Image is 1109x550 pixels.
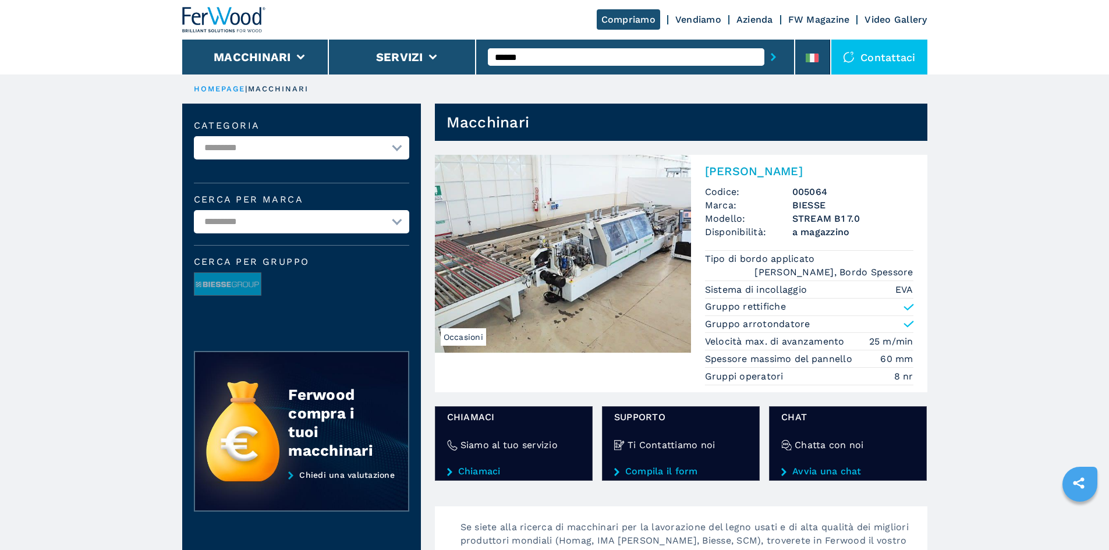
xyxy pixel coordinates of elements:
p: Spessore massimo del pannello [705,353,856,366]
em: [PERSON_NAME], Bordo Spessore [754,265,913,279]
img: image [194,273,261,296]
img: Ferwood [182,7,266,33]
h4: Chatta con noi [795,438,864,452]
p: Gruppi operatori [705,370,786,383]
p: Velocità max. di avanzamento [705,335,848,348]
h2: [PERSON_NAME] [705,164,913,178]
button: Servizi [376,50,423,64]
a: HOMEPAGE [194,84,246,93]
label: Cerca per marca [194,195,409,204]
iframe: Chat [1060,498,1100,541]
span: Supporto [614,410,747,424]
div: Ferwood compra i tuoi macchinari [288,385,385,460]
p: Tipo di bordo applicato [705,253,818,265]
p: Gruppo rettifiche [705,300,786,313]
a: Chiamaci [447,466,580,477]
img: Ti Contattiamo noi [614,440,625,450]
h4: Ti Contattiamo noi [628,438,715,452]
a: Chiedi una valutazione [194,470,409,512]
a: Vendiamo [675,14,721,25]
span: Disponibilità: [705,225,792,239]
p: Gruppo arrotondatore [705,318,810,331]
em: 60 mm [880,352,913,366]
h1: Macchinari [447,113,530,132]
span: Chiamaci [447,410,580,424]
span: Cerca per Gruppo [194,257,409,267]
img: Siamo al tuo servizio [447,440,458,450]
h3: 005064 [792,185,913,198]
a: Video Gallery [864,14,927,25]
span: Occasioni [441,328,486,346]
label: Categoria [194,121,409,130]
a: sharethis [1064,469,1093,498]
em: 25 m/min [869,335,913,348]
img: Contattaci [843,51,855,63]
button: Macchinari [214,50,291,64]
span: a magazzino [792,225,913,239]
span: Modello: [705,212,792,225]
h4: Siamo al tuo servizio [460,438,558,452]
a: Compriamo [597,9,660,30]
p: Sistema di incollaggio [705,283,810,296]
a: Bordatrice Singola BIESSE STREAM B1 7.0Occasioni[PERSON_NAME]Codice:005064Marca:BIESSEModello:STR... [435,155,927,392]
h3: BIESSE [792,198,913,212]
a: Avvia una chat [781,466,915,477]
em: 8 nr [894,370,913,383]
div: Contattaci [831,40,927,74]
img: Bordatrice Singola BIESSE STREAM B1 7.0 [435,155,691,353]
a: Azienda [736,14,773,25]
img: Chatta con noi [781,440,792,450]
span: chat [781,410,915,424]
h3: STREAM B1 7.0 [792,212,913,225]
a: Compila il form [614,466,747,477]
button: submit-button [764,44,782,70]
span: Codice: [705,185,792,198]
p: macchinari [248,84,309,94]
span: Marca: [705,198,792,212]
em: EVA [895,283,913,296]
span: | [245,84,247,93]
a: FW Magazine [788,14,850,25]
